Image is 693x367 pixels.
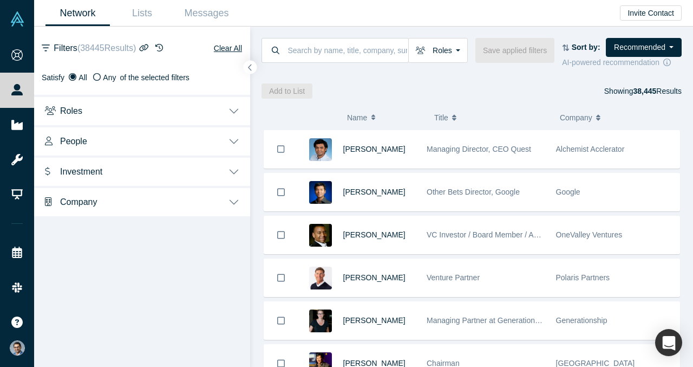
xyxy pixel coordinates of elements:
button: Name [347,106,423,129]
span: Managing Partner at Generationship [427,316,549,325]
a: [PERSON_NAME] [343,230,406,239]
span: Google [556,188,580,196]
img: Steven Kan's Profile Image [309,181,332,204]
button: Invite Contact [620,5,682,21]
img: Alchemist Vault Logo [10,11,25,27]
strong: Sort by: [572,43,600,51]
span: Results [633,87,682,95]
button: Bookmark [264,130,298,168]
button: Bookmark [264,216,298,254]
button: Bookmark [264,173,298,211]
a: [PERSON_NAME] [343,273,406,282]
button: Roles [408,38,468,63]
span: People [60,136,87,146]
span: Name [347,106,367,129]
div: AI-powered recommendation [562,57,682,68]
span: Roles [60,106,82,116]
button: Investment [34,156,250,186]
a: Lists [110,1,174,26]
img: Gary Swart's Profile Image [309,267,332,289]
button: Title [434,106,548,129]
div: Satisfy of the selected filters [42,72,243,83]
a: Messages [174,1,239,26]
button: Bookmark [264,302,298,339]
span: Polaris Partners [556,273,610,282]
img: Gnani Palanikumar's Profile Image [309,138,332,161]
a: [PERSON_NAME] [343,316,406,325]
input: Search by name, title, company, summary, expertise, investment criteria or topics of focus [287,37,408,63]
button: Save applied filters [475,38,554,63]
strong: 38,445 [633,87,656,95]
span: Managing Director, CEO Quest [427,145,531,153]
span: Company [60,197,97,207]
span: Investment [60,166,102,177]
div: Showing [604,83,682,99]
button: Recommended [606,38,682,57]
span: Venture Partner [427,273,480,282]
img: VP Singh's Account [10,340,25,356]
span: Other Bets Director, Google [427,188,520,196]
span: All [79,73,87,82]
button: Company [34,186,250,216]
button: Roles [34,95,250,125]
button: People [34,125,250,156]
span: ( 38445 Results) [77,43,136,53]
span: Alchemist Acclerator [556,145,625,153]
span: Any [103,73,116,82]
button: Clear All [213,42,243,55]
button: Company [560,106,674,129]
span: Generationship [556,316,607,325]
span: Title [434,106,448,129]
span: Company [560,106,592,129]
span: Filters [54,42,136,55]
img: Juan Scarlett's Profile Image [309,224,332,247]
span: VC Investor / Board Member / Advisor [427,230,554,239]
a: Network [45,1,110,26]
button: Bookmark [264,259,298,297]
img: Rachel Chalmers's Profile Image [309,310,332,332]
a: [PERSON_NAME] [343,188,406,196]
button: Add to List [261,83,312,99]
span: OneValley Ventures [556,230,623,239]
a: [PERSON_NAME] [343,145,406,153]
